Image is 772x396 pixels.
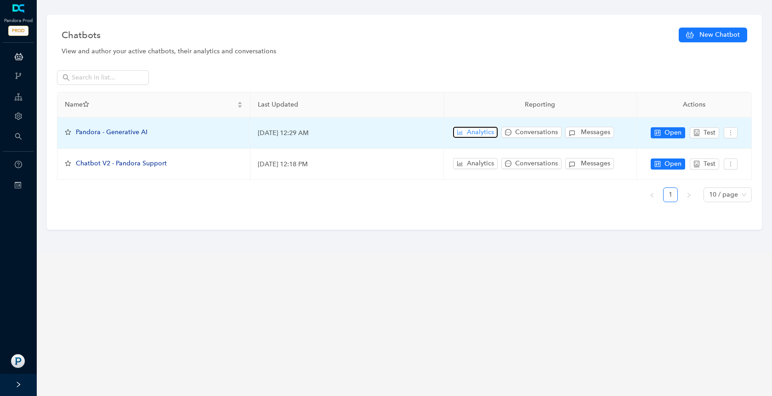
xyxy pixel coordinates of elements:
span: setting [15,113,22,120]
span: control [654,130,661,136]
button: messageConversations [501,127,562,138]
span: Test [704,159,715,169]
a: 1 [664,188,677,202]
span: Conversations [515,127,558,137]
span: branches [15,72,22,79]
li: 1 [663,187,678,202]
button: New Chatbot [679,28,747,42]
div: Page Size [704,187,752,202]
button: Messages [565,127,614,138]
button: robotTest [690,158,719,170]
span: bar-chart [457,160,463,167]
th: Reporting [444,92,637,118]
span: star [65,160,71,167]
button: messageConversations [501,158,562,169]
span: search [15,133,22,140]
button: right [681,187,696,202]
span: more [727,161,734,167]
th: Actions [637,92,752,118]
span: Chatbot V2 - Pandora Support [76,159,167,167]
span: star [65,129,71,136]
span: Open [664,159,681,169]
td: [DATE] 12:18 PM [250,149,443,180]
span: Analytics [467,158,494,169]
button: controlOpen [651,158,685,170]
button: robotTest [690,127,719,138]
span: Name [65,100,235,110]
span: Messages [581,127,610,137]
span: message [505,160,511,167]
img: 2245c3f1d8d0bf3af50bf22befedf792 [11,354,25,368]
span: star [83,101,89,107]
span: robot [693,161,700,167]
span: Chatbots [62,28,101,42]
span: more [727,130,734,136]
span: right [686,192,692,198]
span: Test [704,128,715,138]
span: left [649,192,655,198]
span: search [62,74,70,81]
button: bar-chartAnalytics [453,158,498,169]
td: [DATE] 12:29 AM [250,118,443,149]
span: robot [693,130,700,136]
button: left [645,187,659,202]
span: Analytics [467,127,494,137]
button: bar-chartAnalytics [453,127,498,138]
span: control [654,161,661,167]
input: Search in list... [72,73,136,83]
span: Messages [581,158,610,169]
span: Conversations [515,158,558,169]
span: New Chatbot [699,30,740,40]
li: Previous Page [645,187,659,202]
button: Messages [565,158,614,169]
span: bar-chart [457,129,463,136]
button: more [724,127,738,138]
span: Open [664,128,681,138]
button: controlOpen [651,127,685,138]
li: Next Page [681,187,696,202]
span: Pandora - Generative AI [76,128,148,136]
span: message [505,129,511,136]
th: Last Updated [250,92,443,118]
div: View and author your active chatbots, their analytics and conversations [62,46,747,57]
span: 10 / page [709,188,746,202]
span: question-circle [15,161,22,168]
button: more [724,158,738,170]
span: PROD [8,26,28,36]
